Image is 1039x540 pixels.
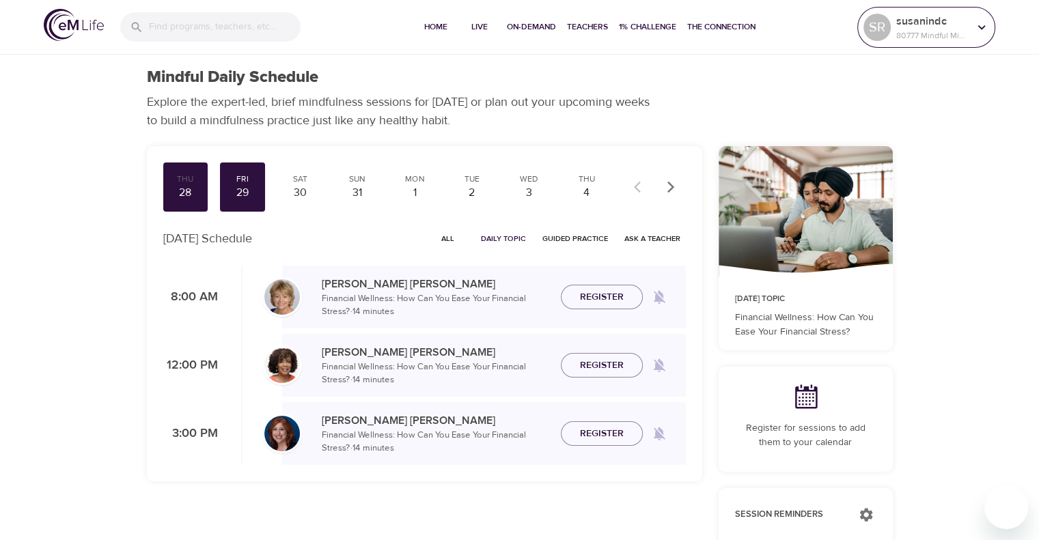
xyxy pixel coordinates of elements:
span: All [432,232,465,245]
p: [PERSON_NAME] [PERSON_NAME] [322,412,550,429]
p: Register for sessions to add them to your calendar [735,421,876,450]
p: [PERSON_NAME] [PERSON_NAME] [322,276,550,292]
div: Thu [570,173,604,185]
div: 4 [570,185,604,201]
p: [DATE] Schedule [163,229,252,248]
span: Remind me when a class goes live every Friday at 8:00 AM [643,281,676,313]
span: Ask a Teacher [624,232,680,245]
span: Remind me when a class goes live every Friday at 3:00 PM [643,417,676,450]
div: Fri [225,173,260,185]
div: Thu [169,173,203,185]
div: SR [863,14,891,41]
img: Elaine_Smookler-min.jpg [264,416,300,451]
p: Financial Wellness: How Can You Ease Your Financial Stress? [735,311,876,339]
span: On-Demand [507,20,556,34]
div: 1 [398,185,432,201]
iframe: Button to launch messaging window [984,485,1028,529]
h1: Mindful Daily Schedule [147,68,318,87]
div: Sun [340,173,374,185]
button: Register [561,421,643,446]
span: Guided Practice [542,232,608,245]
div: 30 [283,185,317,201]
p: Explore the expert-led, brief mindfulness sessions for [DATE] or plan out your upcoming weeks to ... [147,93,659,130]
div: Tue [455,173,489,185]
img: logo [44,9,104,41]
p: Financial Wellness: How Can You Ease Your Financial Stress? · 14 minutes [322,292,550,319]
div: 2 [455,185,489,201]
p: Financial Wellness: How Can You Ease Your Financial Stress? · 14 minutes [322,360,550,387]
span: Register [580,357,624,374]
img: Janet_Jackson-min.jpg [264,347,300,383]
p: 80777 Mindful Minutes [896,29,969,42]
div: 31 [340,185,374,201]
div: 28 [169,185,203,201]
input: Find programs, teachers, etc... [149,12,301,42]
span: Remind me when a class goes live every Friday at 12:00 PM [643,349,676,382]
div: Sat [283,173,317,185]
button: Guided Practice [537,228,613,249]
span: Live [463,20,496,34]
p: Financial Wellness: How Can You Ease Your Financial Stress? · 14 minutes [322,429,550,455]
div: Mon [398,173,432,185]
img: Lisa_Wickham-min.jpg [264,279,300,315]
div: 3 [512,185,546,201]
span: Register [580,289,624,306]
span: Register [580,425,624,442]
div: Wed [512,173,546,185]
button: Register [561,353,643,378]
button: Ask a Teacher [619,228,686,249]
p: [DATE] Topic [735,293,876,305]
p: 8:00 AM [163,288,218,307]
div: 29 [225,185,260,201]
span: Daily Topic [481,232,526,245]
button: Daily Topic [475,228,531,249]
span: 1% Challenge [619,20,676,34]
p: 3:00 PM [163,425,218,443]
button: All [426,228,470,249]
p: Session Reminders [735,508,845,522]
span: Teachers [567,20,608,34]
p: 12:00 PM [163,356,218,375]
span: Home [419,20,452,34]
p: susanindc [896,13,969,29]
button: Register [561,285,643,310]
p: [PERSON_NAME] [PERSON_NAME] [322,344,550,360]
span: The Connection [687,20,756,34]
